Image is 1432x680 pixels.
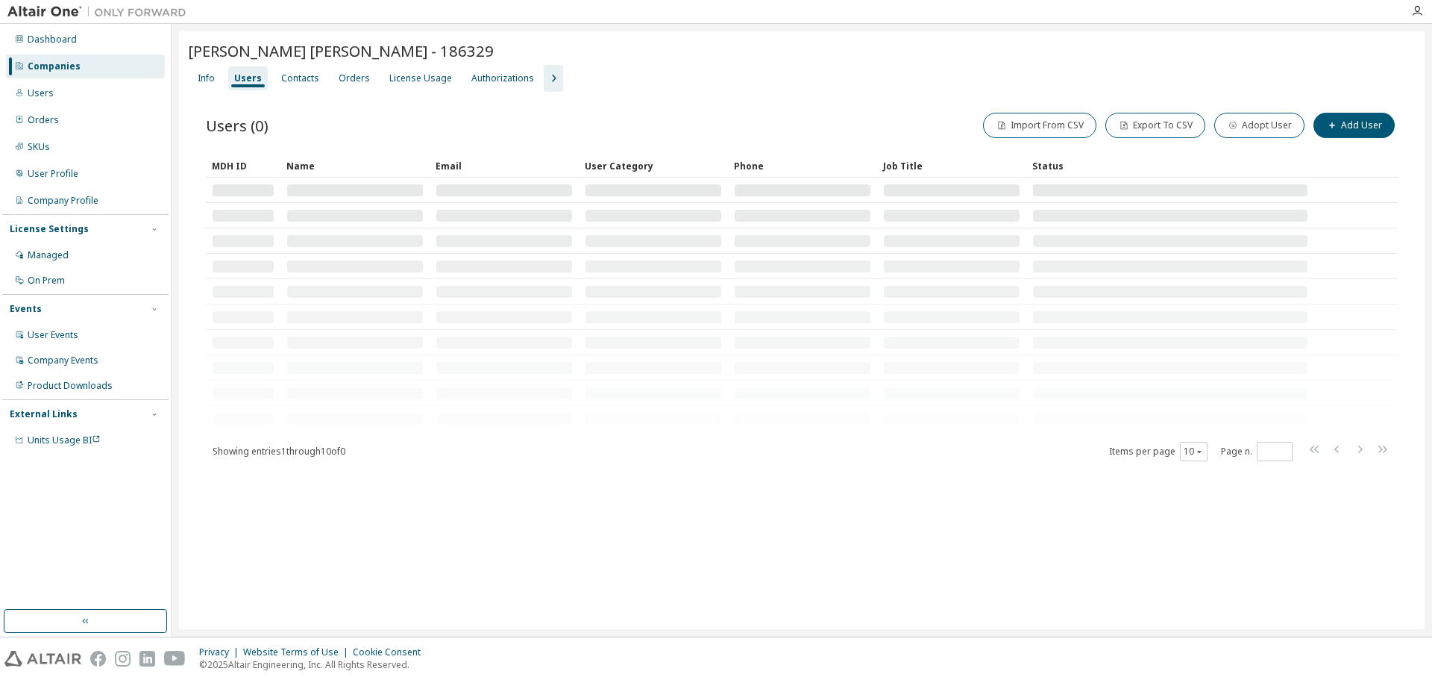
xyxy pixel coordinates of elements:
div: Info [198,72,215,84]
div: Privacy [199,646,243,658]
div: Job Title [883,154,1020,178]
img: facebook.svg [90,651,106,667]
img: linkedin.svg [139,651,155,667]
div: Managed [28,249,69,261]
div: Users [28,87,54,99]
div: Authorizations [471,72,534,84]
div: External Links [10,408,78,420]
div: SKUs [28,141,50,153]
div: On Prem [28,275,65,287]
div: MDH ID [212,154,274,178]
span: Showing entries 1 through 10 of 0 [213,445,345,458]
div: Product Downloads [28,380,113,392]
span: Items per page [1109,442,1208,461]
p: © 2025 Altair Engineering, Inc. All Rights Reserved. [199,658,430,671]
div: Events [10,303,42,315]
span: Users (0) [206,115,268,136]
div: User Category [585,154,722,178]
div: Email [436,154,573,178]
button: 10 [1184,446,1204,458]
button: Import From CSV [983,113,1096,138]
div: Orders [339,72,370,84]
div: Name [286,154,424,178]
span: [PERSON_NAME] [PERSON_NAME] - 186329 [188,40,494,61]
img: altair_logo.svg [4,651,81,667]
button: Adopt User [1214,113,1304,138]
img: youtube.svg [164,651,186,667]
div: Dashboard [28,34,77,46]
div: User Events [28,329,78,341]
div: Cookie Consent [353,646,430,658]
div: Status [1032,154,1308,178]
button: Export To CSV [1105,113,1205,138]
div: Company Events [28,355,98,366]
div: Orders [28,114,59,126]
div: License Usage [389,72,452,84]
div: User Profile [28,168,78,180]
span: Page n. [1221,442,1293,461]
div: Contacts [281,72,319,84]
div: License Settings [10,223,89,235]
img: Altair One [7,4,194,19]
div: Companies [28,60,81,72]
div: Website Terms of Use [243,646,353,658]
button: Add User [1313,113,1395,138]
div: Company Profile [28,195,98,207]
div: Users [234,72,262,84]
div: Phone [734,154,871,178]
img: instagram.svg [115,651,131,667]
span: Units Usage BI [28,434,101,446]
